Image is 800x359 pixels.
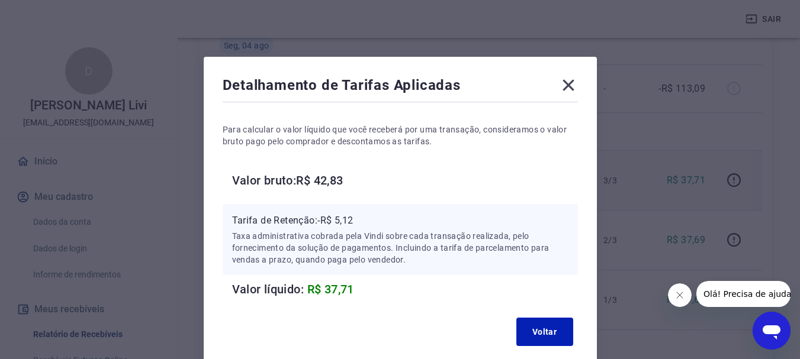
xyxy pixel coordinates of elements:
iframe: Botão para abrir a janela de mensagens [753,312,791,350]
iframe: Fechar mensagem [668,283,692,307]
span: Olá! Precisa de ajuda? [7,8,99,18]
p: Para calcular o valor líquido que você receberá por uma transação, consideramos o valor bruto pag... [223,124,578,147]
p: Taxa administrativa cobrada pela Vindi sobre cada transação realizada, pelo fornecimento da soluç... [232,230,568,266]
iframe: Mensagem da empresa [696,281,791,307]
h6: Valor líquido: [232,280,578,299]
span: R$ 37,71 [307,282,354,296]
h6: Valor bruto: R$ 42,83 [232,171,578,190]
div: Detalhamento de Tarifas Aplicadas [223,76,578,99]
p: Tarifa de Retenção: -R$ 5,12 [232,214,568,228]
button: Voltar [516,318,573,346]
